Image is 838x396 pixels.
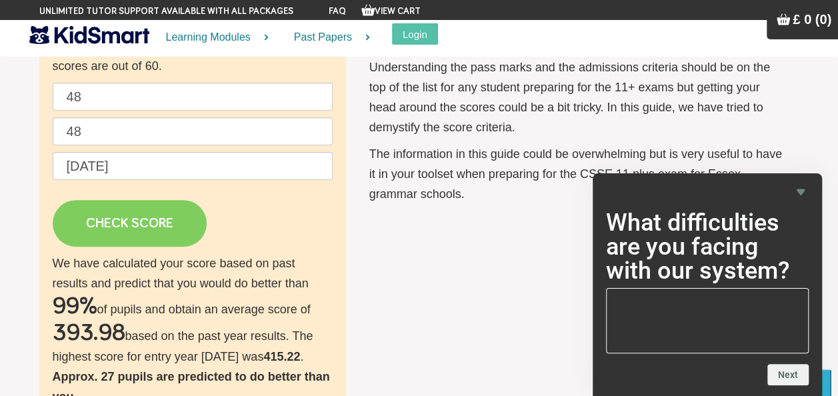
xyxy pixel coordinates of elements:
[53,83,333,111] input: English raw score
[263,350,300,363] b: 415.22
[29,23,149,47] img: KidSmart logo
[53,152,333,180] input: Date of birth (d/m/y) e.g. 27/12/2007
[392,23,438,45] button: Login
[53,320,125,347] h2: 393.98
[606,288,809,353] textarea: What difficulties are you facing with our system?
[329,7,346,16] a: FAQ
[767,364,809,385] button: Next question
[361,3,375,17] img: Your items in the shopping basket
[777,13,790,26] img: Your items in the shopping basket
[793,12,831,27] span: £ 0 (0)
[53,117,333,145] input: Maths raw score
[361,7,421,16] a: View Cart
[277,20,379,55] a: Past Papers
[53,200,207,247] a: CHECK SCORE
[369,57,786,137] p: Understanding the pass marks and the admissions criteria should be on the top of the list for any...
[606,184,809,385] div: What difficulties are you facing with our system?
[369,144,786,204] p: The information in this guide could be overwhelming but is very useful to have it in your toolset...
[149,20,277,55] a: Learning Modules
[53,293,97,320] h2: 99%
[793,184,809,200] button: Hide survey
[606,211,809,283] h2: What difficulties are you facing with our system?
[39,5,293,18] span: Unlimited tutor support available with all packages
